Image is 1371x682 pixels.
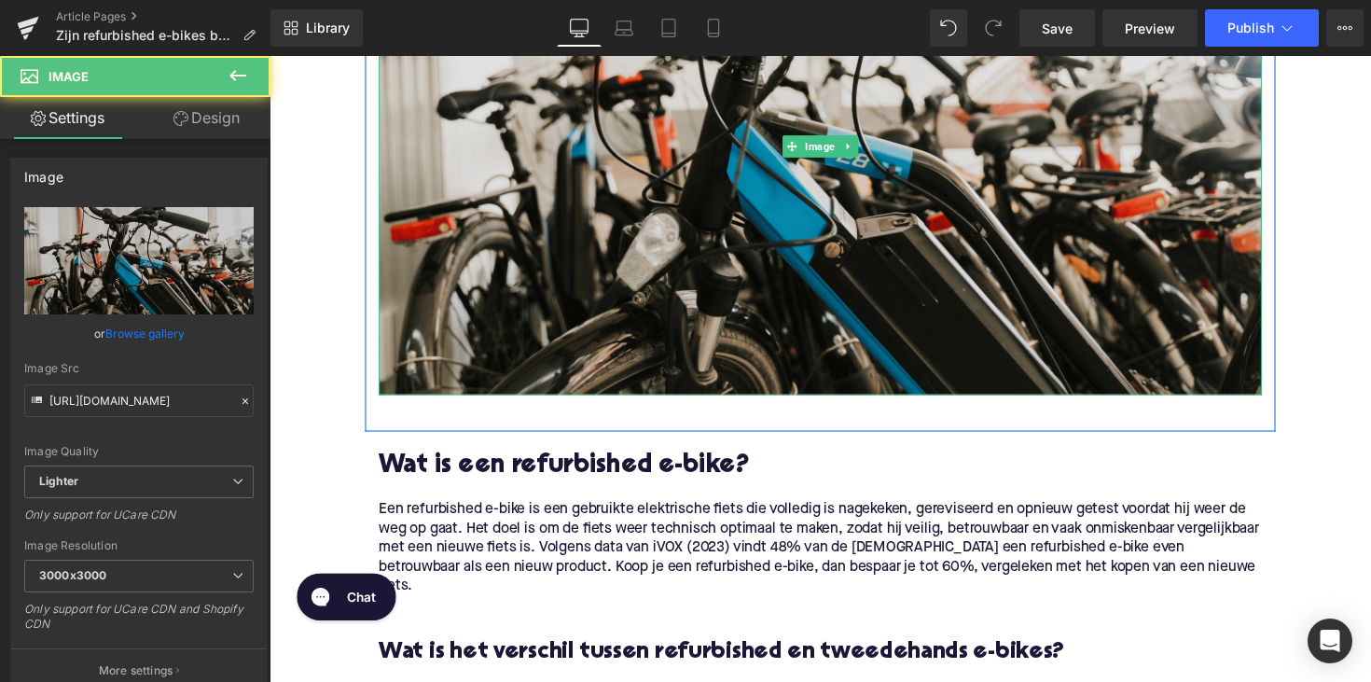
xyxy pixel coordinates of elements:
[56,9,270,24] a: Article Pages
[24,384,254,417] input: Link
[105,317,185,350] a: Browse gallery
[99,662,173,679] p: More settings
[975,9,1012,47] button: Redo
[1205,9,1319,47] button: Publish
[24,508,254,535] div: Only support for UCare CDN
[48,69,89,84] span: Image
[1125,19,1175,38] span: Preview
[24,445,254,458] div: Image Quality
[24,602,254,644] div: Only support for UCare CDN and Shopify CDN
[584,81,603,104] a: Expand / Collapse
[930,9,967,47] button: Undo
[56,28,235,43] span: Zijn refurbished e-bikes betrouwbaar?
[691,9,736,47] a: Mobile
[24,539,254,552] div: Image Resolution
[139,97,274,139] a: Design
[557,9,602,47] a: Desktop
[306,20,350,36] span: Library
[112,455,1017,553] p: Een refurbished e-bike is een gebruikte elektrische fiets die volledig is nagekeken, gereviseerd ...
[1326,9,1364,47] button: More
[24,159,63,185] div: Image
[545,81,583,104] span: Image
[24,362,254,375] div: Image Src
[19,523,139,585] iframe: Gorgias live chat messenger
[646,9,691,47] a: Tablet
[112,597,1017,627] h3: Wat is het verschil tussen refurbished en tweedehands e-bikes?
[112,407,1017,436] h2: Wat is een refurbished e-bike?
[602,9,646,47] a: Laptop
[1308,619,1352,663] div: Open Intercom Messenger
[1042,19,1073,38] span: Save
[39,568,106,582] b: 3000x3000
[39,474,78,488] b: Lighter
[24,324,254,343] div: or
[1102,9,1198,47] a: Preview
[270,9,363,47] a: New Library
[1227,21,1274,35] span: Publish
